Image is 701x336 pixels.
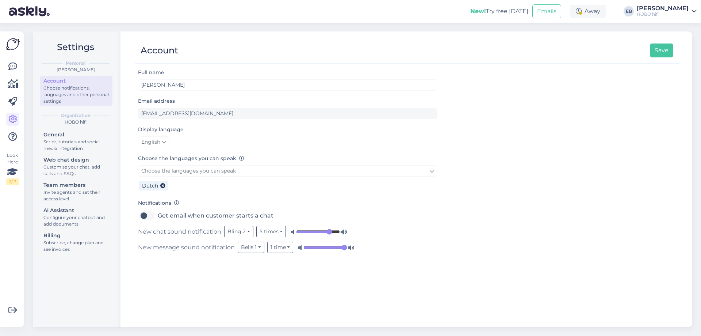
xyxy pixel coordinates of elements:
a: AccountChoose notifications, languages and other personal settings [40,76,112,106]
span: Dutch [142,182,158,189]
div: AI Assistant [43,207,109,214]
div: EB [624,6,634,16]
a: English [138,136,169,148]
div: Script, tutorials and social media integration [43,139,109,152]
label: Display language [138,126,184,133]
div: 2 / 3 [6,178,19,185]
a: Team membersInvite agents and set their access level [40,180,112,203]
div: HOBO hifi [39,119,112,125]
button: 1 time [267,242,294,253]
a: Choose the languages you can speak [138,165,437,177]
div: Configure your chatbot and add documents [43,214,109,227]
label: Email address [138,97,175,105]
div: Account [141,44,178,57]
a: Web chat designCustomise your chat, add calls and FAQs [40,155,112,178]
div: Web chat design [43,156,109,164]
div: Try free [DATE]: [470,7,529,16]
div: HOBO hifi [637,11,689,17]
b: Organization [61,112,91,119]
div: New message sound notification [138,242,437,253]
button: Save [650,44,673,57]
div: New chat sound notification [138,226,437,237]
span: English [141,138,160,146]
button: Emails [532,4,561,18]
div: Customise your chat, add calls and FAQs [43,164,109,177]
div: Choose notifications, languages and other personal settings [43,85,109,105]
div: Billing [43,232,109,239]
div: General [43,131,109,139]
h2: Settings [39,40,112,54]
div: Subscribe, change plan and see invoices [43,239,109,253]
div: Away [570,5,606,18]
div: Invite agents and set their access level [43,189,109,202]
label: Choose the languages you can speak [138,155,244,162]
a: AI AssistantConfigure your chatbot and add documents [40,205,112,229]
label: Full name [138,69,164,76]
button: 5 times [256,226,286,237]
input: Enter name [138,79,437,91]
div: [PERSON_NAME] [39,67,112,73]
label: Notifications [138,199,179,207]
span: Choose the languages you can speak [141,167,236,174]
div: Team members [43,181,109,189]
a: [PERSON_NAME]HOBO hifi [637,5,697,17]
button: Bling 2 [224,226,253,237]
button: Bells 1 [238,242,264,253]
label: Get email when customer starts a chat [158,210,273,222]
a: BillingSubscribe, change plan and see invoices [40,231,112,254]
b: Personal [66,60,86,67]
div: Account [43,77,109,85]
img: Askly Logo [6,37,20,51]
input: Enter email [138,108,437,119]
div: [PERSON_NAME] [637,5,689,11]
a: GeneralScript, tutorials and social media integration [40,130,112,153]
div: Look Here [6,152,19,185]
b: New! [470,8,486,15]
